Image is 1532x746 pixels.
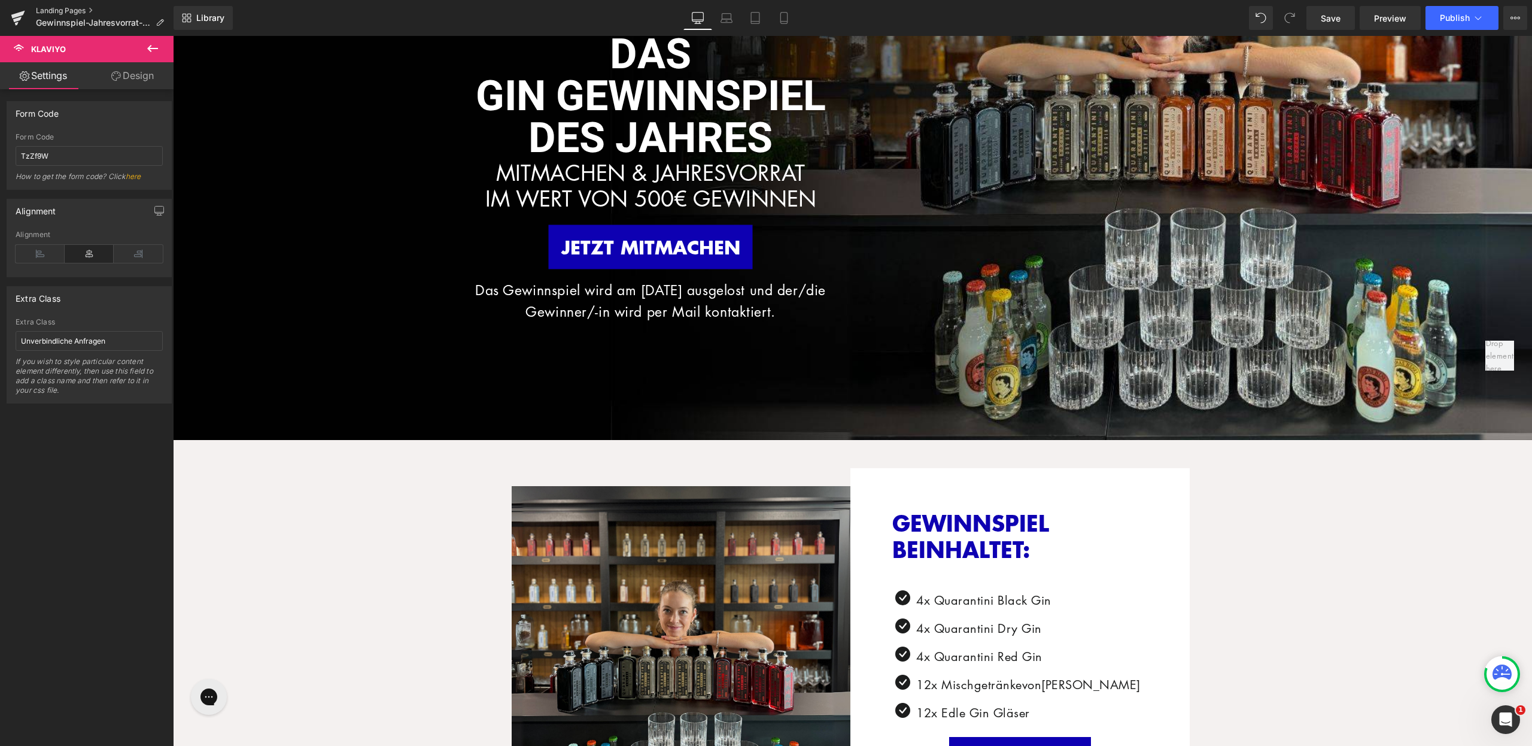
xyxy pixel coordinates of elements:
span: JETZT MITMACHEN [789,709,905,726]
a: here [126,172,141,181]
button: Publish [1425,6,1498,30]
p: 4x Quarantini Dry Gin [743,583,968,602]
a: Design [89,62,176,89]
b: BEINHALTET: [719,497,857,529]
span: Publish [1440,13,1470,23]
a: Desktop [683,6,712,30]
button: Undo [1249,6,1273,30]
a: JETZT MITMACHEN [776,701,918,735]
span: Preview [1374,12,1406,25]
a: Tablet [741,6,770,30]
span: Row [348,429,367,444]
div: If you wish to style particular content element differently, then use this field to add a class n... [16,357,163,403]
div: Extra Class [16,318,163,326]
a: Landing Pages [36,6,174,16]
font: GIN GEWINNSPIEL [303,31,653,92]
span: Gewinnspiel-Jahresvorrat-Quarantini-Gin-nk [36,18,151,28]
span: Klaviyo [31,44,66,54]
a: Preview [1360,6,1421,30]
p: 4x Quarantini Black Gin [743,554,968,574]
div: Form Code [16,102,59,119]
b: GEWINNSPIEL [719,471,876,503]
div: Alignment [16,199,56,216]
div: Alignment [16,231,163,239]
font: IM WERT VON 500€ GEWINNEN [312,148,643,177]
p: 4x Quarantini Red Gin [743,611,968,630]
a: Laptop [712,6,741,30]
button: Redo [1278,6,1302,30]
div: Extra Class [16,287,60,304]
span: von [849,640,869,657]
span: 1 [1516,705,1525,715]
div: How to get the form code? Click [16,172,163,189]
a: JETZT MITMACHEN [376,189,580,233]
a: Mobile [770,6,798,30]
span: Save [1321,12,1340,25]
a: Expand / Collapse [367,429,379,444]
a: New Library [174,6,233,30]
font: MITMACHEN & JAHRESVORRAT [323,122,632,151]
p: Das Gewinnspiel wird am [DATE] ausgelost und der/die Gewinner/-in wird per Mail kontaktiert. [276,243,680,287]
font: DES JAHRES [355,72,600,134]
iframe: Intercom live chat [1491,705,1520,734]
span: Library [196,13,224,23]
div: Form Code [16,133,163,141]
button: More [1503,6,1527,30]
p: 12x Mischgetränke [743,639,968,658]
iframe: Gorgias live chat messenger [12,639,60,683]
span: JETZT MITMACHEN [388,198,567,224]
p: 12x Edle Gin Gläser [743,667,968,686]
span: [PERSON_NAME] [868,640,968,657]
